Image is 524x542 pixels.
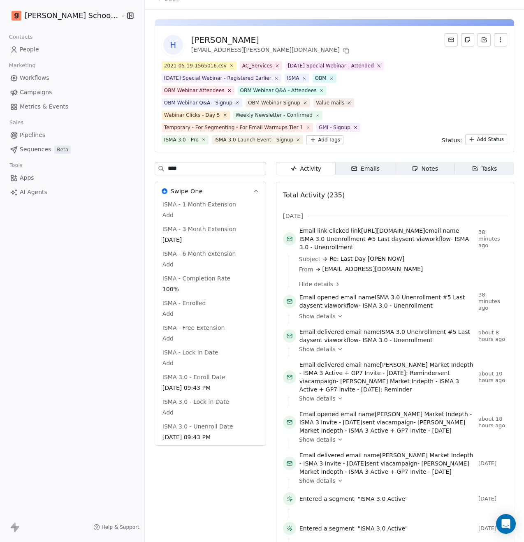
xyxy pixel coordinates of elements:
[191,46,351,56] div: [EMAIL_ADDRESS][PERSON_NAME][DOMAIN_NAME]
[162,260,258,269] span: Add
[351,164,380,173] div: Emails
[6,116,27,129] span: Sales
[299,329,344,335] span: Email delivered
[7,185,138,199] a: AI Agents
[329,255,404,263] span: Re: Last Day [OPEN NOW]
[12,11,21,21] img: Goela%20School%20Logos%20(4).png
[299,495,355,503] span: Entered a segment
[7,128,138,142] a: Pipelines
[478,371,507,384] span: about 10 hours ago
[161,348,220,357] span: ISMA - Lock in Date
[299,361,475,394] span: email name sent via campaign -
[161,422,235,431] span: ISMA 3.0 - Unenroll Date
[162,359,258,367] span: Add
[161,225,238,233] span: ISMA - 3 Month Extension
[299,227,349,234] span: Email link clicked
[248,99,300,107] div: OBM Webinar Signup
[299,524,355,533] span: Entered a segment
[20,88,52,97] span: Campaigns
[299,410,475,435] span: email name sent via campaign -
[162,236,258,244] span: [DATE]
[240,87,317,94] div: OBM Webinar Q&A - Attendees
[7,171,138,185] a: Apps
[299,435,336,444] span: Show details
[478,416,507,429] span: about 18 hours ago
[299,236,402,242] span: ISMA 3.0 Unenrollment #5 Last day
[299,328,475,344] span: email name sent via workflow -
[20,74,49,82] span: Workflows
[161,398,231,406] span: ISMA 3.0 - Lock in Date
[299,293,475,310] span: email name sent via workflow -
[6,159,26,171] span: Tools
[5,59,39,72] span: Marketing
[478,460,507,467] span: [DATE]
[478,329,507,343] span: about 8 hours ago
[161,299,208,307] span: ISMA - Enrolled
[162,408,258,417] span: Add
[102,524,139,530] span: Help & Support
[162,310,258,318] span: Add
[299,280,501,288] a: Hide details
[20,102,68,111] span: Metrics & Events
[299,294,339,301] span: Email opened
[299,451,475,476] span: email name sent via campaign -
[162,285,258,293] span: 100%
[236,111,313,119] div: Weekly Newsletter - Confirmed
[5,31,36,43] span: Contacts
[162,433,258,441] span: [DATE] 09:43 PM
[496,514,516,534] div: Open Intercom Messenger
[54,146,71,154] span: Beta
[20,45,39,54] span: People
[161,324,227,332] span: ISMA - Free Extension
[299,452,473,467] span: [PERSON_NAME] Market Indepth - ISMA 3 Invite - [DATE]
[7,86,138,99] a: Campaigns
[164,99,232,107] div: OBM Webinar Q&A - Signup
[20,188,47,197] span: AI Agents
[7,100,138,113] a: Metrics & Events
[299,435,501,444] a: Show details
[214,136,293,144] div: ISMA 3.0 Launch Event - Signup
[299,378,459,393] span: [PERSON_NAME] Market Indepth - ISMA 3 Active + GP7 Invite - [DATE]: Reminder
[162,188,167,194] img: Swipe One
[412,164,438,173] div: Notes
[242,62,272,69] div: AC_Services
[306,135,343,144] button: Add Tags
[10,9,114,23] button: [PERSON_NAME] School of Finance LLP
[299,312,336,320] span: Show details
[161,200,238,208] span: ISMA - 1 Month Extension
[316,99,344,107] div: Value mails
[283,191,345,199] span: Total Activity (235)
[164,136,199,144] div: ISMA 3.0 - Pro
[164,124,303,131] div: Temporary - For Segmenting - For Email Warmups Tier 1
[164,62,227,69] div: 2021-05-19-1565016.csv
[155,182,266,200] button: Swipe OneSwipe One
[25,10,118,21] span: [PERSON_NAME] School of Finance LLP
[361,227,425,234] span: [URL][DOMAIN_NAME]
[442,136,462,144] span: Status:
[319,124,350,131] div: GMI - Signup
[299,477,336,485] span: Show details
[362,302,432,309] span: ISMA 3.0 - Unenrollment
[299,361,473,376] span: [PERSON_NAME] Market Indepth - ISMA 3 Active + GP7 Invite - [DATE]: Reminder
[478,292,507,311] span: 38 minutes ago
[315,74,327,82] div: OBM
[155,200,266,445] div: Swipe OneSwipe One
[7,71,138,85] a: Workflows
[288,62,374,69] div: [DATE] Special Webinar - Attended
[299,312,501,320] a: Show details
[299,477,501,485] a: Show details
[362,337,432,343] span: ISMA 3.0 - Unenrollment
[299,255,320,263] span: Subject
[299,329,470,343] span: ISMA 3.0 Unenrollment #5 Last day
[465,134,507,144] button: Add Status
[171,187,203,195] span: Swipe One
[478,229,507,249] span: 38 minutes ago
[472,164,497,173] div: Tasks
[299,411,339,417] span: Email opened
[164,111,220,119] div: Webinar Clicks - Day 5
[478,525,507,532] span: [DATE]
[299,394,336,403] span: Show details
[299,345,336,353] span: Show details
[287,74,299,82] div: ISMA
[20,174,34,182] span: Apps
